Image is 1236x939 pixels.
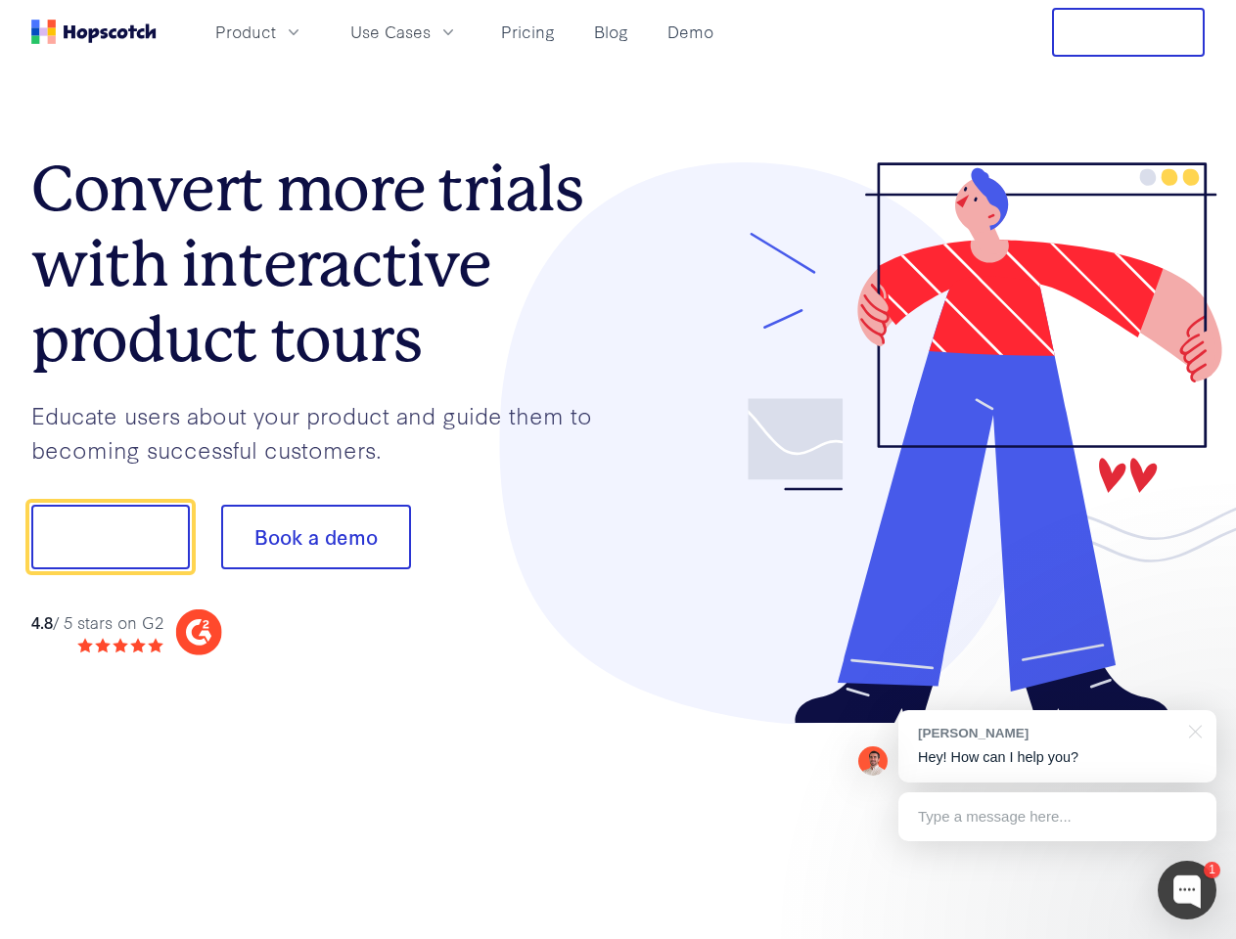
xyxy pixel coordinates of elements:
button: Show me! [31,505,190,569]
button: Free Trial [1052,8,1205,57]
a: Home [31,20,157,44]
div: 1 [1204,862,1220,878]
span: Product [215,20,276,44]
button: Book a demo [221,505,411,569]
a: Blog [586,16,636,48]
button: Product [204,16,315,48]
div: [PERSON_NAME] [918,724,1177,742]
p: Educate users about your product and guide them to becoming successful customers. [31,398,618,466]
a: Demo [660,16,721,48]
a: Pricing [493,16,563,48]
div: / 5 stars on G2 [31,610,163,635]
img: Mark Spera [858,746,888,776]
button: Use Cases [339,16,470,48]
strong: 4.8 [31,610,53,633]
span: Use Cases [350,20,431,44]
p: Hey! How can I help you? [918,747,1197,768]
div: Type a message here... [898,792,1216,841]
h1: Convert more trials with interactive product tours [31,152,618,377]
